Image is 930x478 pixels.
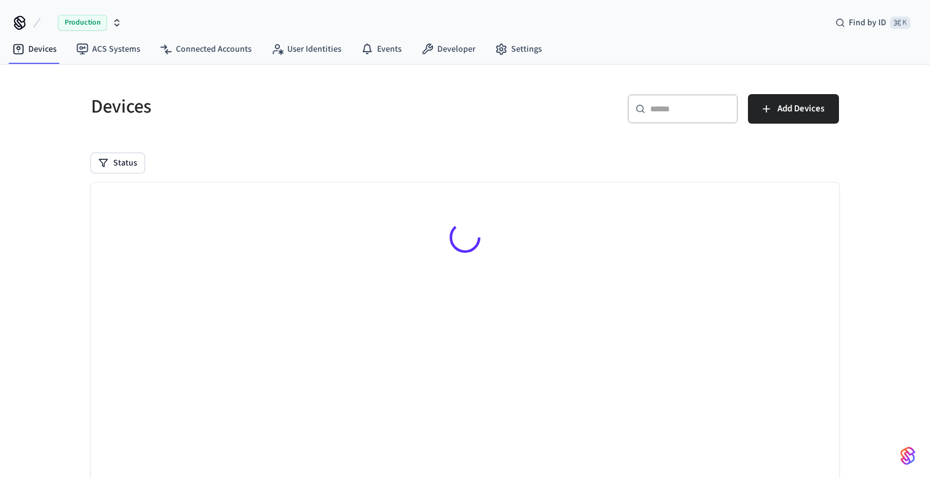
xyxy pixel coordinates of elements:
button: Add Devices [748,94,839,124]
a: Developer [411,38,485,60]
a: Connected Accounts [150,38,261,60]
a: ACS Systems [66,38,150,60]
a: Settings [485,38,552,60]
span: Add Devices [777,101,824,117]
a: User Identities [261,38,351,60]
a: Devices [2,38,66,60]
span: Find by ID [849,17,886,29]
a: Events [351,38,411,60]
img: SeamLogoGradient.69752ec5.svg [900,446,915,466]
button: Status [91,153,145,173]
h5: Devices [91,94,458,119]
span: Production [58,15,107,31]
span: ⌘ K [890,17,910,29]
div: Find by ID⌘ K [825,12,920,34]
